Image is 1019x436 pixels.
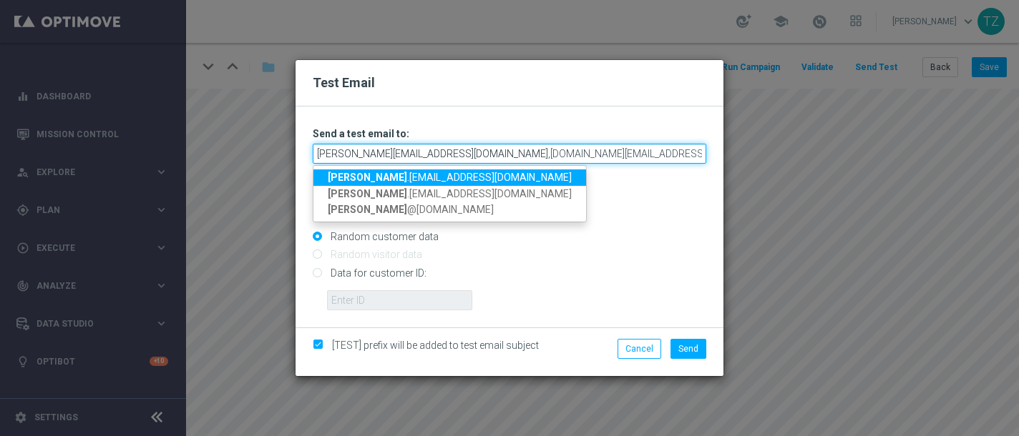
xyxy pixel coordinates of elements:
[313,186,586,202] a: [PERSON_NAME].[EMAIL_ADDRESS][DOMAIN_NAME]
[327,290,472,310] input: Enter ID
[313,74,706,91] h2: Test Email
[332,340,539,351] span: [TEST] prefix will be added to test email subject
[678,344,698,354] span: Send
[618,339,661,359] button: Cancel
[328,188,407,199] strong: [PERSON_NAME]
[671,339,706,359] button: Send
[327,230,439,243] label: Random customer data
[313,127,706,140] h3: Send a test email to:
[328,204,407,215] strong: [PERSON_NAME]
[313,202,586,218] a: [PERSON_NAME]@[DOMAIN_NAME]
[328,172,407,183] strong: [PERSON_NAME]
[313,169,586,186] a: [PERSON_NAME].[EMAIL_ADDRESS][DOMAIN_NAME]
